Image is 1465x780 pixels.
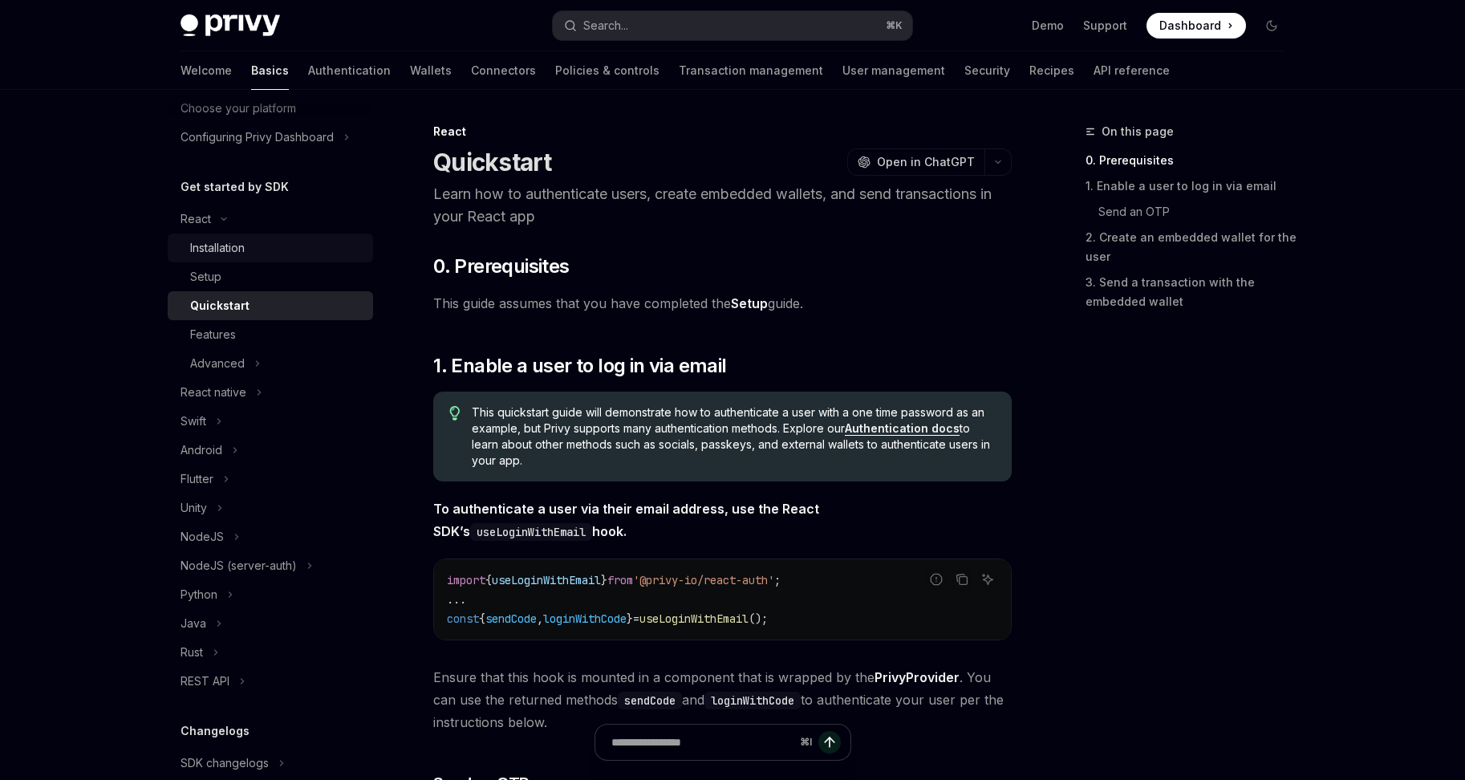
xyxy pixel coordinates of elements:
[611,725,793,760] input: Ask a question...
[168,749,373,778] button: Toggle SDK changelogs section
[1259,13,1284,39] button: Toggle dark mode
[1102,122,1174,141] span: On this page
[168,465,373,494] button: Toggle Flutter section
[952,569,972,590] button: Copy the contents from the code block
[607,573,633,587] span: from
[181,585,217,604] div: Python
[964,51,1010,90] a: Security
[168,580,373,609] button: Toggle Python section
[168,609,373,638] button: Toggle Java section
[1086,199,1297,225] a: Send an OTP
[168,551,373,580] button: Toggle NodeJS (server-auth) section
[749,611,768,626] span: ();
[168,436,373,465] button: Toggle Android section
[1086,225,1297,270] a: 2. Create an embedded wallet for the user
[181,209,211,229] div: React
[1094,51,1170,90] a: API reference
[168,291,373,320] a: Quickstart
[168,123,373,152] button: Toggle Configuring Privy Dashboard section
[847,148,984,176] button: Open in ChatGPT
[168,320,373,349] a: Features
[433,353,726,379] span: 1. Enable a user to log in via email
[168,378,373,407] button: Toggle React native section
[886,19,903,32] span: ⌘ K
[485,611,537,626] span: sendCode
[1086,173,1297,199] a: 1. Enable a user to log in via email
[1032,18,1064,34] a: Demo
[168,349,373,378] button: Toggle Advanced section
[181,527,224,546] div: NodeJS
[181,614,206,633] div: Java
[251,51,289,90] a: Basics
[842,51,945,90] a: User management
[433,124,1012,140] div: React
[774,573,781,587] span: ;
[168,262,373,291] a: Setup
[181,469,213,489] div: Flutter
[875,669,960,686] a: PrivyProvider
[553,11,912,40] button: Open search
[433,666,1012,733] span: Ensure that this hook is mounted in a component that is wrapped by the . You can use the returned...
[168,407,373,436] button: Toggle Swift section
[190,325,236,344] div: Features
[181,556,297,575] div: NodeJS (server-auth)
[433,501,819,539] strong: To authenticate a user via their email address, use the React SDK’s hook.
[168,234,373,262] a: Installation
[190,267,221,286] div: Setup
[537,611,543,626] span: ,
[449,406,461,420] svg: Tip
[181,643,203,662] div: Rust
[627,611,633,626] span: }
[190,238,245,258] div: Installation
[1159,18,1221,34] span: Dashboard
[168,522,373,551] button: Toggle NodeJS section
[1086,148,1297,173] a: 0. Prerequisites
[731,295,768,312] a: Setup
[190,354,245,373] div: Advanced
[1146,13,1246,39] a: Dashboard
[168,494,373,522] button: Toggle Unity section
[926,569,947,590] button: Report incorrect code
[181,128,334,147] div: Configuring Privy Dashboard
[181,177,289,197] h5: Get started by SDK
[1029,51,1074,90] a: Recipes
[679,51,823,90] a: Transaction management
[639,611,749,626] span: useLoginWithEmail
[433,148,552,177] h1: Quickstart
[181,754,269,773] div: SDK changelogs
[433,183,1012,228] p: Learn how to authenticate users, create embedded wallets, and send transactions in your React app
[447,611,479,626] span: const
[447,592,466,607] span: ...
[704,692,801,709] code: loginWithCode
[308,51,391,90] a: Authentication
[618,692,682,709] code: sendCode
[181,441,222,460] div: Android
[410,51,452,90] a: Wallets
[181,14,280,37] img: dark logo
[168,638,373,667] button: Toggle Rust section
[583,16,628,35] div: Search...
[181,412,206,431] div: Swift
[181,383,246,402] div: React native
[472,404,996,469] span: This quickstart guide will demonstrate how to authenticate a user with a one time password as an ...
[190,296,250,315] div: Quickstart
[818,731,841,754] button: Send message
[633,611,639,626] span: =
[181,672,229,691] div: REST API
[168,205,373,234] button: Toggle React section
[470,523,592,541] code: useLoginWithEmail
[447,573,485,587] span: import
[479,611,485,626] span: {
[543,611,627,626] span: loginWithCode
[977,569,998,590] button: Ask AI
[181,51,232,90] a: Welcome
[433,292,1012,315] span: This guide assumes that you have completed the guide.
[845,421,960,436] a: Authentication docs
[181,721,250,741] h5: Changelogs
[877,154,975,170] span: Open in ChatGPT
[1083,18,1127,34] a: Support
[168,667,373,696] button: Toggle REST API section
[492,573,601,587] span: useLoginWithEmail
[601,573,607,587] span: }
[471,51,536,90] a: Connectors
